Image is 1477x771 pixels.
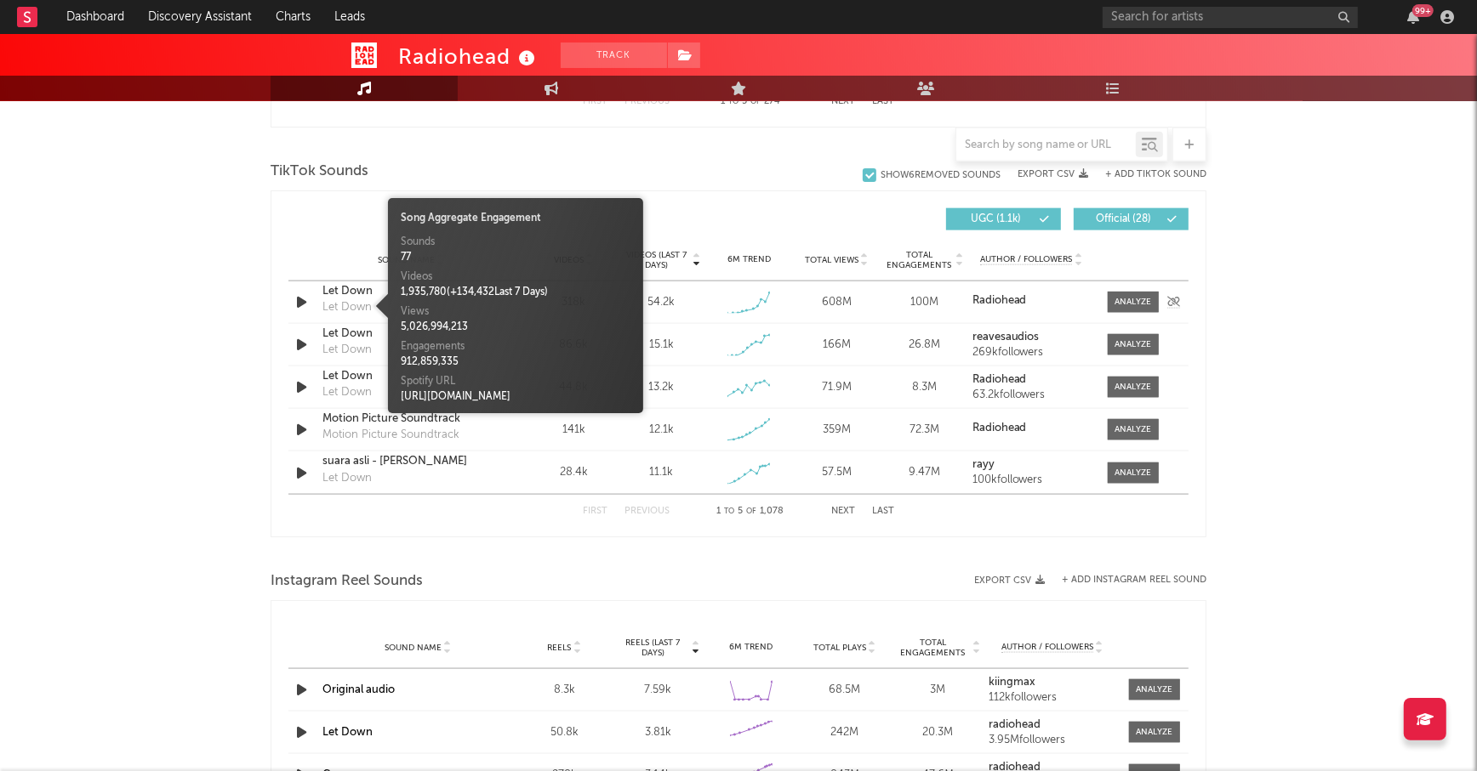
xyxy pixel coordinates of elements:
[956,139,1136,152] input: Search by song name or URL
[1105,170,1206,179] button: + Add TikTok Sound
[797,294,876,311] div: 608M
[896,638,971,658] span: Total Engagements
[271,162,368,182] span: TikTok Sounds
[401,285,630,300] div: 1,935,780 ( + 134,432 Last 7 Days)
[885,337,964,354] div: 26.8M
[1074,208,1189,230] button: Official(28)
[972,374,1027,385] strong: Radiohead
[401,320,630,335] div: 5,026,994,213
[1045,575,1206,585] div: + Add Instagram Reel Sound
[401,374,630,389] div: Spotify URL
[322,411,500,428] a: Motion Picture Soundtrack
[957,214,1035,224] span: UGC ( 1.1k )
[322,326,500,343] a: Let Down
[271,571,423,592] span: Instagram Reel Sounds
[622,250,691,270] span: Videos (last 7 days)
[872,507,894,516] button: Last
[972,459,995,470] strong: rayy
[989,677,1035,688] strong: kiingmax
[401,269,630,285] div: Videos
[1088,170,1206,179] button: + Add TikTok Sound
[649,464,673,481] div: 11.1k
[709,641,794,654] div: 6M Trend
[547,643,571,653] span: Reels
[885,250,954,270] span: Total Engagements
[831,507,855,516] button: Next
[322,684,395,695] a: Original audio
[989,719,1041,730] strong: radiohead
[972,422,1027,434] strong: Radiohead
[980,254,1072,265] span: Author / Followers
[750,98,761,105] span: of
[989,719,1116,731] a: radiohead
[989,677,1116,689] a: kiingmax
[649,422,674,439] div: 12.1k
[805,255,858,265] span: Total Views
[885,294,964,311] div: 100M
[704,502,797,522] div: 1 5 1,078
[1103,7,1358,28] input: Search for artists
[704,92,797,112] div: 1 5 274
[802,682,887,699] div: 68.5M
[378,255,435,265] span: Sound Name
[401,339,630,354] div: Engagements
[522,682,607,699] div: 8.3k
[1085,214,1163,224] span: Official ( 28 )
[1001,642,1093,653] span: Author / Followers
[1412,4,1434,17] div: 99 +
[534,464,613,481] div: 28.4k
[649,337,674,354] div: 15.1k
[831,97,855,106] button: Next
[322,342,372,359] div: Let Down
[522,724,607,741] div: 50.8k
[989,734,1116,746] div: 3.95M followers
[615,638,690,658] span: Reels (last 7 days)
[322,283,500,300] a: Let Down
[797,337,876,354] div: 166M
[648,379,674,396] div: 13.2k
[385,643,442,653] span: Sound Name
[624,97,670,106] button: Previous
[972,374,1091,386] a: Radiohead
[534,422,613,439] div: 141k
[398,43,539,71] div: Radiohead
[972,332,1091,343] a: reavesaudios
[322,727,373,738] a: Let Down
[747,507,757,515] span: of
[401,304,630,320] div: Views
[972,332,1040,343] strong: reavesaudios
[881,170,1001,181] div: Show 6 Removed Sounds
[322,368,500,385] a: Let Down
[972,295,1091,307] a: Radiohead
[972,474,1091,486] div: 100k followers
[974,575,1045,586] button: Export CSV
[972,295,1027,306] strong: Radiohead
[401,235,630,250] div: Sounds
[972,459,1091,471] a: rayy
[624,507,670,516] button: Previous
[989,692,1116,704] div: 112k followers
[401,354,630,370] div: 912,859,335
[896,682,981,699] div: 3M
[322,470,372,487] div: Let Down
[615,724,700,741] div: 3.81k
[401,250,630,265] div: 77
[1062,575,1206,585] button: + Add Instagram Reel Sound
[885,464,964,481] div: 9.47M
[972,389,1091,401] div: 63.2k followers
[647,294,675,311] div: 54.2k
[725,507,735,515] span: to
[872,97,894,106] button: Last
[583,97,607,106] button: First
[322,299,372,316] div: Let Down
[401,211,630,226] div: Song Aggregate Engagement
[728,98,738,105] span: to
[322,453,500,470] a: suara asli - [PERSON_NAME]
[896,724,981,741] div: 20.3M
[797,379,876,396] div: 71.9M
[885,379,964,396] div: 8.3M
[401,392,510,402] a: [URL][DOMAIN_NAME]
